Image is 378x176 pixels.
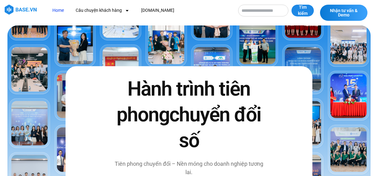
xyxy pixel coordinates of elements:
[169,103,261,152] span: chuyển đổi số
[48,5,232,16] nav: Menu
[71,5,134,16] a: Câu chuyện khách hàng
[113,76,265,154] h2: Hành trình tiên phong
[298,4,308,16] span: Tìm kiếm
[320,5,367,21] a: Nhận tư vấn & Demo
[136,5,179,16] a: [DOMAIN_NAME]
[48,5,69,16] a: Home
[291,5,314,16] button: Tìm kiếm
[326,8,361,17] span: Nhận tư vấn & Demo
